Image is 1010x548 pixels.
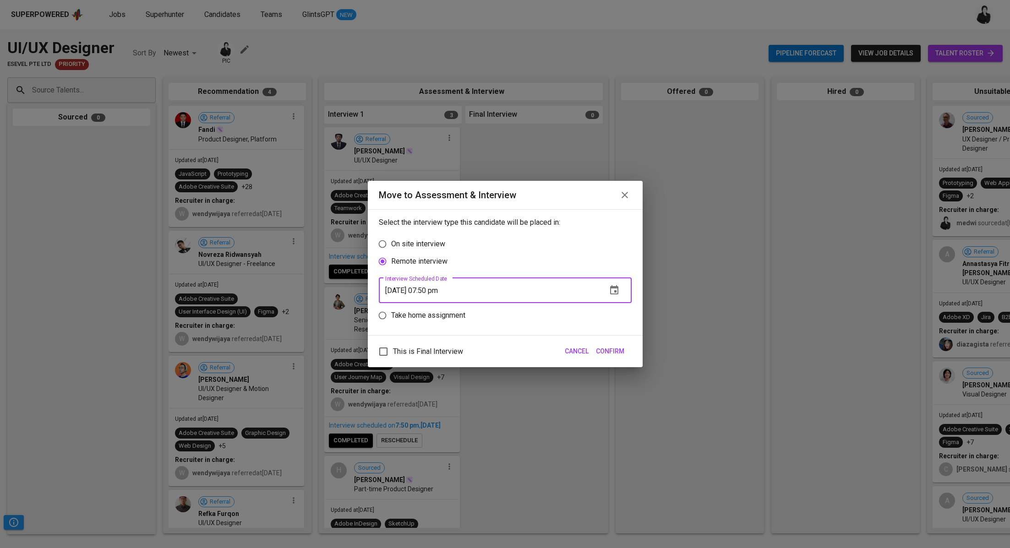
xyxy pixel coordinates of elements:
span: This is Final Interview [393,346,463,357]
p: Take home assignment [391,310,465,321]
p: Select the interview type this candidate will be placed in: [379,217,632,228]
span: Cancel [565,346,589,357]
button: Cancel [561,343,592,360]
span: Confirm [596,346,624,357]
div: Move to Assessment & Interview [379,189,516,202]
p: On site interview [391,239,445,250]
p: Remote interview [391,256,448,267]
button: Confirm [592,343,628,360]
